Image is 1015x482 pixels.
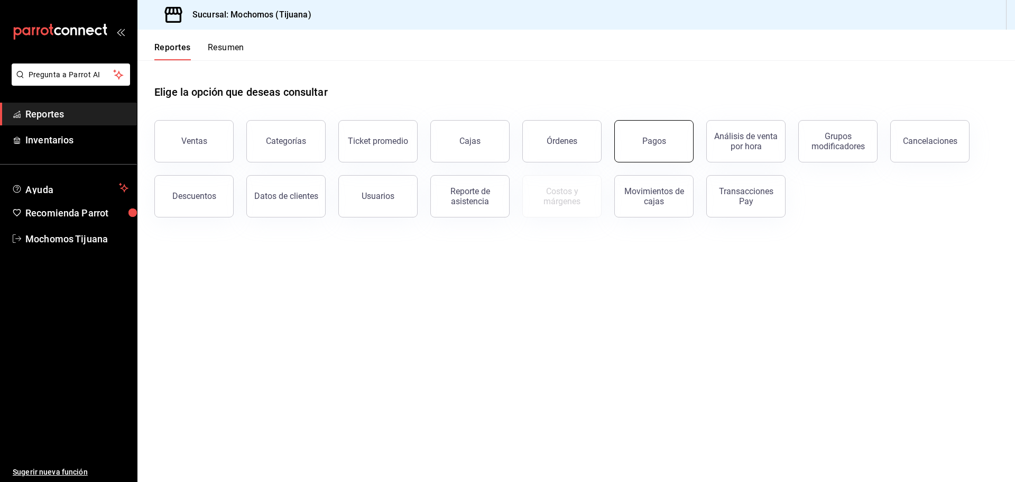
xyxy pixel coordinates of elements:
button: Órdenes [522,120,602,162]
div: Datos de clientes [254,191,318,201]
span: Pregunta a Parrot AI [29,69,114,80]
h3: Sucursal: Mochomos (Tijuana) [184,8,311,21]
div: Ventas [181,136,207,146]
button: Análisis de venta por hora [706,120,786,162]
button: Reportes [154,42,191,60]
span: Ayuda [25,181,115,194]
button: Categorías [246,120,326,162]
div: Movimientos de cajas [621,186,687,206]
button: Pregunta a Parrot AI [12,63,130,86]
div: Costos y márgenes [529,186,595,206]
span: Reportes [25,107,128,121]
div: Reporte de asistencia [437,186,503,206]
div: Transacciones Pay [713,186,779,206]
h1: Elige la opción que deseas consultar [154,84,328,100]
div: Descuentos [172,191,216,201]
div: Ticket promedio [348,136,408,146]
span: Sugerir nueva función [13,467,128,478]
button: Pagos [614,120,694,162]
button: Datos de clientes [246,175,326,217]
button: Reporte de asistencia [430,175,510,217]
button: Resumen [208,42,244,60]
div: Categorías [266,136,306,146]
span: Inventarios [25,133,128,147]
div: Grupos modificadores [805,131,871,151]
a: Pregunta a Parrot AI [7,77,130,88]
span: Recomienda Parrot [25,206,128,220]
div: Cajas [459,136,481,146]
button: Ticket promedio [338,120,418,162]
button: open_drawer_menu [116,28,125,36]
button: Descuentos [154,175,234,217]
div: Análisis de venta por hora [713,131,779,151]
div: Órdenes [547,136,577,146]
button: Movimientos de cajas [614,175,694,217]
button: Grupos modificadores [798,120,878,162]
div: navigation tabs [154,42,244,60]
button: Contrata inventarios para ver este reporte [522,175,602,217]
button: Usuarios [338,175,418,217]
button: Transacciones Pay [706,175,786,217]
button: Cancelaciones [890,120,970,162]
span: Mochomos Tijuana [25,232,128,246]
div: Usuarios [362,191,394,201]
div: Pagos [642,136,666,146]
button: Ventas [154,120,234,162]
button: Cajas [430,120,510,162]
div: Cancelaciones [903,136,957,146]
